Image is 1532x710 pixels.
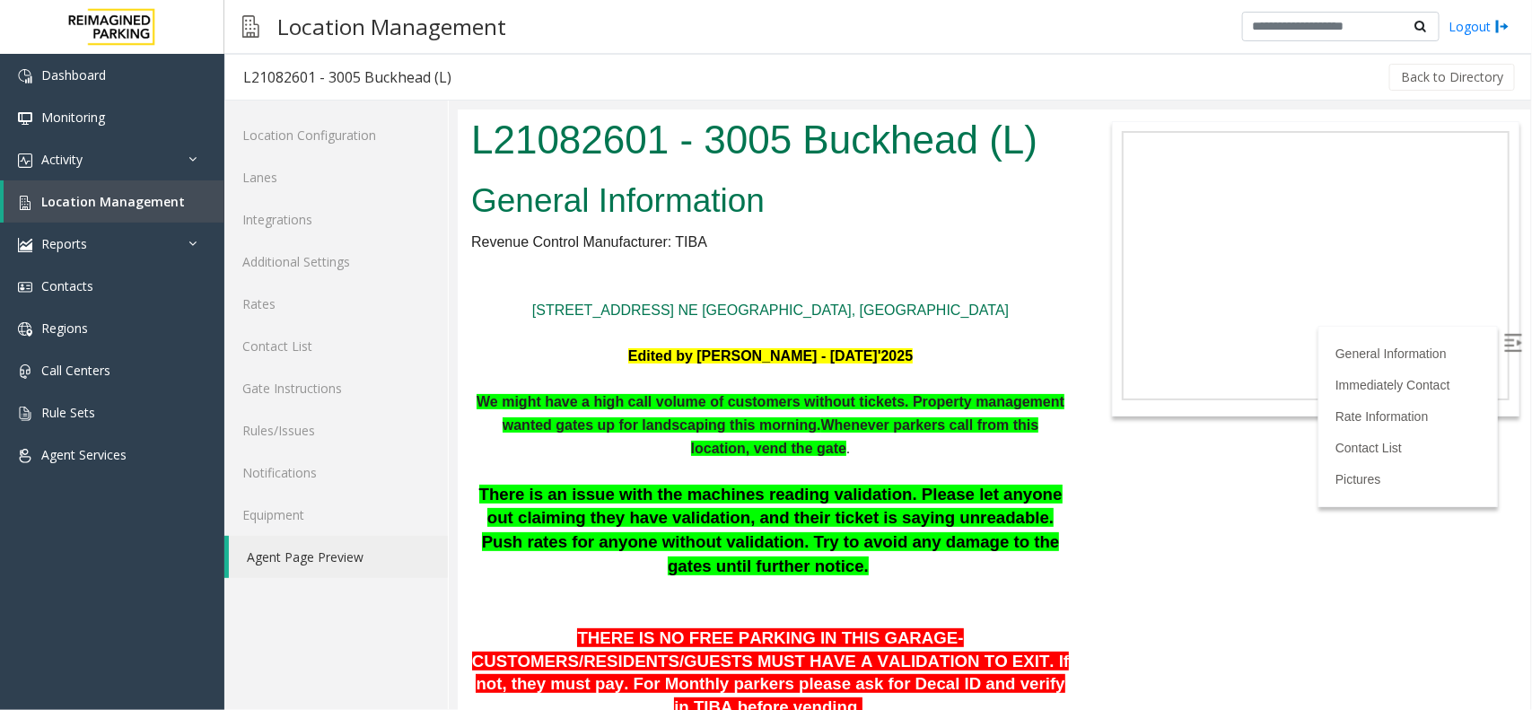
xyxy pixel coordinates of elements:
[224,241,448,283] a: Additional Settings
[1046,224,1064,242] img: Open/Close Sidebar Menu
[41,66,106,83] span: Dashboard
[224,114,448,156] a: Location Configuration
[18,238,32,252] img: 'icon'
[878,237,989,251] a: General Information
[41,446,127,463] span: Agent Services
[268,4,515,48] h3: Location Management
[18,69,32,83] img: 'icon'
[18,196,32,210] img: 'icon'
[242,4,259,48] img: pageIcon
[41,193,185,210] span: Location Management
[74,193,551,208] a: [STREET_ADDRESS] NE [GEOGRAPHIC_DATA], [GEOGRAPHIC_DATA]
[878,331,944,346] a: Contact List
[229,536,448,578] a: Agent Page Preview
[1449,17,1510,36] a: Logout
[1389,64,1515,91] button: Back to Directory
[41,109,105,126] span: Monitoring
[224,325,448,367] a: Contact List
[22,375,605,466] span: There is an issue with the machines reading validation. Please let anyone out claiming they have ...
[224,283,448,325] a: Rates
[18,111,32,126] img: 'icon'
[14,519,611,607] span: THERE IS NO FREE PARKING IN THIS GARAGE- CUSTOMERS/RESIDENTS/GUESTS MUST HAVE A VALIDATION TO EXI...
[13,3,612,58] h1: L21082601 - 3005 Buckhead (L)
[224,451,448,494] a: Notifications
[41,362,110,379] span: Call Centers
[18,407,32,421] img: 'icon'
[18,364,32,379] img: 'icon'
[224,198,448,241] a: Integrations
[41,277,93,294] span: Contacts
[18,449,32,463] img: 'icon'
[878,300,971,314] a: Rate Information
[19,285,607,323] span: We might have a high call volume of customers without tickets. Property management wanted gates u...
[224,156,448,198] a: Lanes
[224,409,448,451] a: Rules/Issues
[171,239,455,254] b: Edited by [PERSON_NAME] - [DATE]'2025
[41,320,88,337] span: Regions
[13,68,612,115] h2: General Information
[224,494,448,536] a: Equipment
[18,280,32,294] img: 'icon'
[18,153,32,168] img: 'icon'
[4,180,224,223] a: Location Management
[41,235,87,252] span: Reports
[878,268,993,283] a: Immediately Contact
[13,125,249,140] span: Revenue Control Manufacturer: TIBA
[41,151,83,168] span: Activity
[243,66,451,89] div: L21082601 - 3005 Buckhead (L)
[233,308,582,346] b: Whenever parkers call from this location, vend the gate
[41,404,95,421] span: Rule Sets
[224,367,448,409] a: Gate Instructions
[878,363,924,377] a: Pictures
[18,322,32,337] img: 'icon'
[1495,17,1510,36] img: logout
[233,308,582,346] span: .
